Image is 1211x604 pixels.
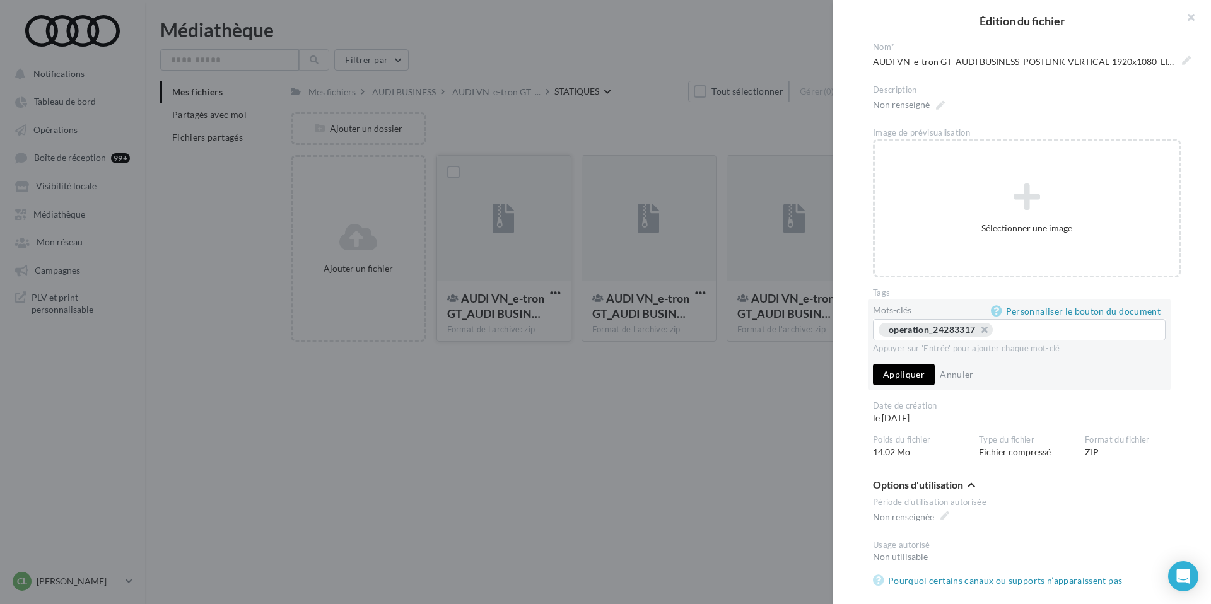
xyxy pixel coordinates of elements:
[873,364,935,385] button: Appliquer
[873,508,949,526] span: Non renseignée
[873,127,1181,139] div: Image de prévisualisation
[979,434,1075,446] div: Type du fichier
[873,497,1181,508] div: Période d’utilisation autorisée
[873,96,945,113] span: Non renseigné
[873,306,911,315] label: Mots-clés
[873,400,969,412] div: Date de création
[1085,434,1191,458] div: ZIP
[873,479,975,494] button: Options d'utilisation
[1085,434,1181,446] div: Format du fichier
[873,434,969,446] div: Poids du fichier
[873,287,1181,299] div: Tags
[935,367,978,382] button: Annuler
[1168,561,1198,591] div: Open Intercom Messenger
[873,400,979,424] div: le [DATE]
[873,550,1181,563] div: Non utilisable
[875,222,1179,235] div: Sélectionner une image
[889,324,975,335] div: operation_24283317
[873,434,979,458] div: 14.02 Mo
[873,573,1127,588] a: Pourquoi certains canaux ou supports n’apparaissent pas
[873,480,963,490] span: Options d'utilisation
[979,434,1085,458] div: Fichier compressé
[991,304,1166,319] a: Personnaliser le bouton du document
[853,15,1191,26] h2: Édition du fichier
[873,540,1181,551] div: Usage autorisé
[873,53,1191,71] span: AUDI VN_e-tron GT_AUDI BUSINESS_POSTLINK-VERTICAL-1920x1080_LINKEDIN
[873,84,1181,96] div: Description
[873,343,1166,354] div: Appuyer sur 'Entrée' pour ajouter chaque mot-clé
